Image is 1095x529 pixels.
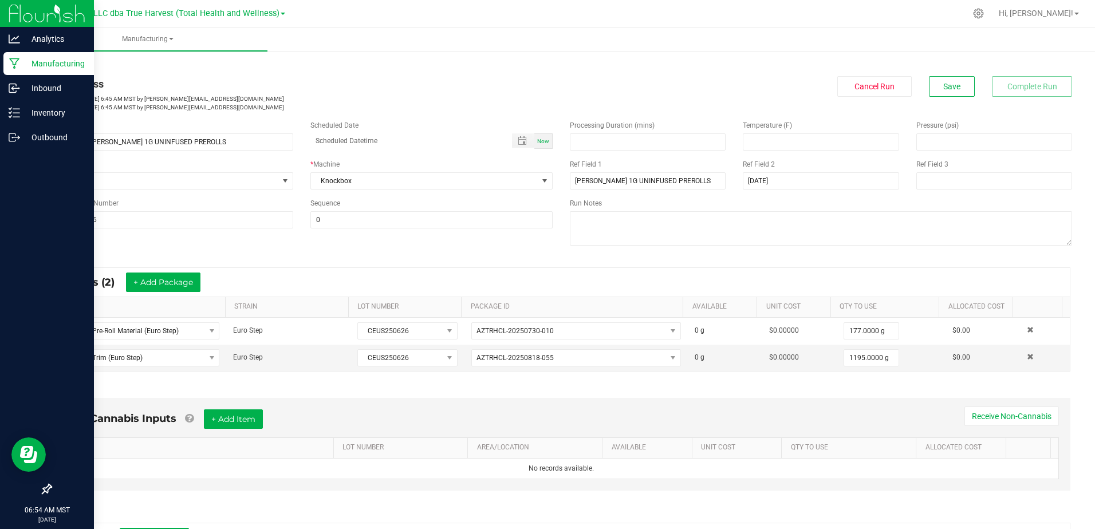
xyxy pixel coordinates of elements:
[537,138,549,144] span: Now
[769,353,799,361] span: $0.00000
[234,302,344,311] a: STRAINSortable
[476,354,554,362] span: AZTRHCL-20250818-055
[358,350,443,366] span: CEUS250626
[612,443,688,452] a: AVAILABLESortable
[692,302,753,311] a: AVAILABLESortable
[20,57,89,70] p: Manufacturing
[20,32,89,46] p: Analytics
[342,443,463,452] a: LOT NUMBERSortable
[185,412,194,425] a: Add Non-Cannabis items that were also consumed in the run (e.g. gloves and packaging); Also add N...
[9,107,20,119] inline-svg: Inventory
[358,323,443,339] span: CEUS250626
[9,132,20,143] inline-svg: Outbound
[27,27,267,52] a: Manufacturing
[5,515,89,524] p: [DATE]
[476,327,554,335] span: AZTRHCL-20250730-010
[20,131,89,144] p: Outbound
[854,82,895,91] span: Cancel Run
[570,160,602,168] span: Ref Field 1
[5,505,89,515] p: 06:54 AM MST
[695,353,699,361] span: 0
[570,121,655,129] span: Processing Duration (mins)
[126,273,200,292] button: + Add Package
[313,160,340,168] span: Machine
[840,302,934,311] a: QTY TO USESortable
[60,323,204,339] span: BULK - Pre-Roll Material (Euro Step)
[992,76,1072,97] button: Complete Run
[916,121,959,129] span: Pressure (psi)
[791,443,912,452] a: QTY TO USESortable
[9,58,20,69] inline-svg: Manufacturing
[50,103,553,112] p: [DATE] 6:45 AM MST by [PERSON_NAME][EMAIL_ADDRESS][DOMAIN_NAME]
[204,409,263,429] button: + Add Item
[929,76,975,97] button: Save
[9,82,20,94] inline-svg: Inbound
[943,82,960,91] span: Save
[357,302,457,311] a: LOT NUMBERSortable
[701,443,777,452] a: Unit CostSortable
[20,81,89,95] p: Inbound
[311,173,538,189] span: Knockbox
[700,326,704,334] span: g
[51,173,278,189] span: None
[50,94,553,103] p: [DATE] 6:45 AM MST by [PERSON_NAME][EMAIL_ADDRESS][DOMAIN_NAME]
[570,199,602,207] span: Run Notes
[27,34,267,44] span: Manufacturing
[20,106,89,120] p: Inventory
[700,353,704,361] span: g
[11,437,46,472] iframe: Resource center
[64,459,1058,479] td: No records available.
[952,353,970,361] span: $0.00
[971,8,986,19] div: Manage settings
[948,302,1009,311] a: Allocated CostSortable
[743,160,775,168] span: Ref Field 2
[471,349,681,366] span: NO DATA FOUND
[310,199,340,207] span: Sequence
[60,322,219,339] span: NO DATA FOUND
[50,76,553,92] div: In Progress
[1007,82,1057,91] span: Complete Run
[9,33,20,45] inline-svg: Analytics
[471,322,681,339] span: NO DATA FOUND
[1022,302,1057,311] a: Sortable
[695,326,699,334] span: 0
[33,9,279,18] span: DXR FINANCE 4 LLC dba True Harvest (Total Health and Wellness)
[60,349,219,366] span: NO DATA FOUND
[64,412,176,425] span: Non-Cannabis Inputs
[60,350,204,366] span: BULK - Trim (Euro Step)
[964,406,1059,426] button: Receive Non-Cannabis
[73,443,329,452] a: ITEMSortable
[64,276,126,289] span: Inputs (2)
[61,302,220,311] a: ITEMSortable
[477,443,598,452] a: AREA/LOCATIONSortable
[471,302,679,311] a: PACKAGE IDSortable
[952,326,970,334] span: $0.00
[233,326,263,334] span: Euro Step
[925,443,1002,452] a: Allocated CostSortable
[916,160,948,168] span: Ref Field 3
[766,302,826,311] a: Unit CostSortable
[837,76,912,97] button: Cancel Run
[233,353,263,361] span: Euro Step
[743,121,792,129] span: Temperature (F)
[310,121,359,129] span: Scheduled Date
[769,326,799,334] span: $0.00000
[999,9,1073,18] span: Hi, [PERSON_NAME]!
[512,133,534,148] span: Toggle popup
[310,133,501,148] input: Scheduled Datetime
[1015,443,1046,452] a: Sortable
